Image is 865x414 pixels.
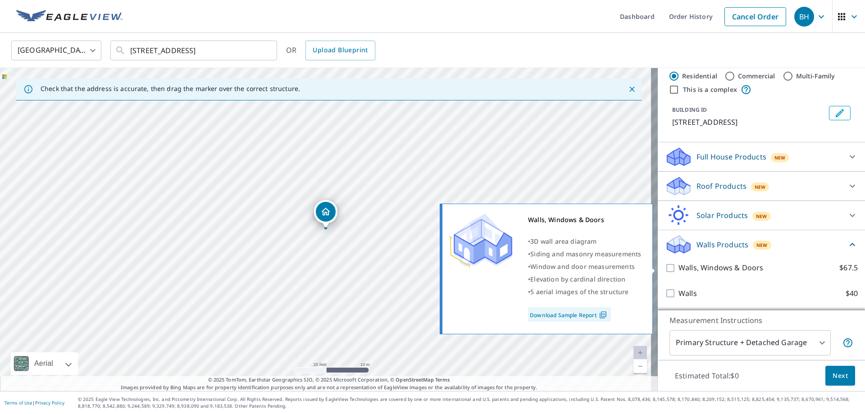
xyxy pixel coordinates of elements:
[697,181,747,191] p: Roof Products
[435,376,450,383] a: Terms
[846,288,858,299] p: $40
[528,273,641,286] div: •
[672,106,707,114] p: BUILDING ID
[683,85,737,94] label: This is a complex
[665,175,858,197] div: Roof ProductsNew
[633,346,647,359] a: Current Level 20, Zoom In Disabled
[756,213,767,220] span: New
[449,214,512,268] img: Premium
[305,41,375,60] a: Upload Blueprint
[530,262,635,271] span: Window and door measurements
[756,241,768,249] span: New
[697,151,766,162] p: Full House Products
[528,307,611,322] a: Download Sample Report
[528,235,641,248] div: •
[530,237,596,246] span: 3D wall area diagram
[130,38,259,63] input: Search by address or latitude-longitude
[313,45,368,56] span: Upload Blueprint
[530,287,628,296] span: 5 aerial images of the structure
[678,262,763,273] p: Walls, Windows & Doors
[597,311,609,319] img: Pdf Icon
[78,396,860,409] p: © 2025 Eagle View Technologies, Inc. and Pictometry International Corp. All Rights Reserved. Repo...
[682,72,717,81] label: Residential
[286,41,375,60] div: OR
[665,146,858,168] div: Full House ProductsNew
[794,7,814,27] div: BH
[697,239,748,250] p: Walls Products
[669,330,831,355] div: Primary Structure + Detached Garage
[839,262,858,273] p: $67.5
[665,234,858,255] div: Walls ProductsNew
[5,400,32,406] a: Terms of Use
[755,183,766,191] span: New
[738,72,775,81] label: Commercial
[396,376,433,383] a: OpenStreetMap
[528,260,641,273] div: •
[633,359,647,373] a: Current Level 20, Zoom Out
[697,210,748,221] p: Solar Products
[5,400,64,405] p: |
[668,366,746,386] p: Estimated Total: $0
[41,85,300,93] p: Check that the address is accurate, then drag the marker over the correct structure.
[16,10,123,23] img: EV Logo
[833,370,848,382] span: Next
[842,337,853,348] span: Your report will include the primary structure and a detached garage if one exists.
[530,275,625,283] span: Elevation by cardinal direction
[626,83,638,95] button: Close
[314,200,337,228] div: Dropped pin, building 1, Residential property, 3300 Eagle Ridge Dr E Willmar, MN 56201
[825,366,855,386] button: Next
[774,154,786,161] span: New
[32,352,56,375] div: Aerial
[528,214,641,226] div: Walls, Windows & Doors
[724,7,786,26] a: Cancel Order
[35,400,64,406] a: Privacy Policy
[11,38,101,63] div: [GEOGRAPHIC_DATA]
[665,205,858,226] div: Solar ProductsNew
[11,352,78,375] div: Aerial
[528,248,641,260] div: •
[796,72,835,81] label: Multi-Family
[669,315,853,326] p: Measurement Instructions
[672,117,825,127] p: [STREET_ADDRESS]
[678,288,697,299] p: Walls
[208,376,450,384] span: © 2025 TomTom, Earthstar Geographics SIO, © 2025 Microsoft Corporation, ©
[528,286,641,298] div: •
[530,250,641,258] span: Siding and masonry measurements
[829,106,851,120] button: Edit building 1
